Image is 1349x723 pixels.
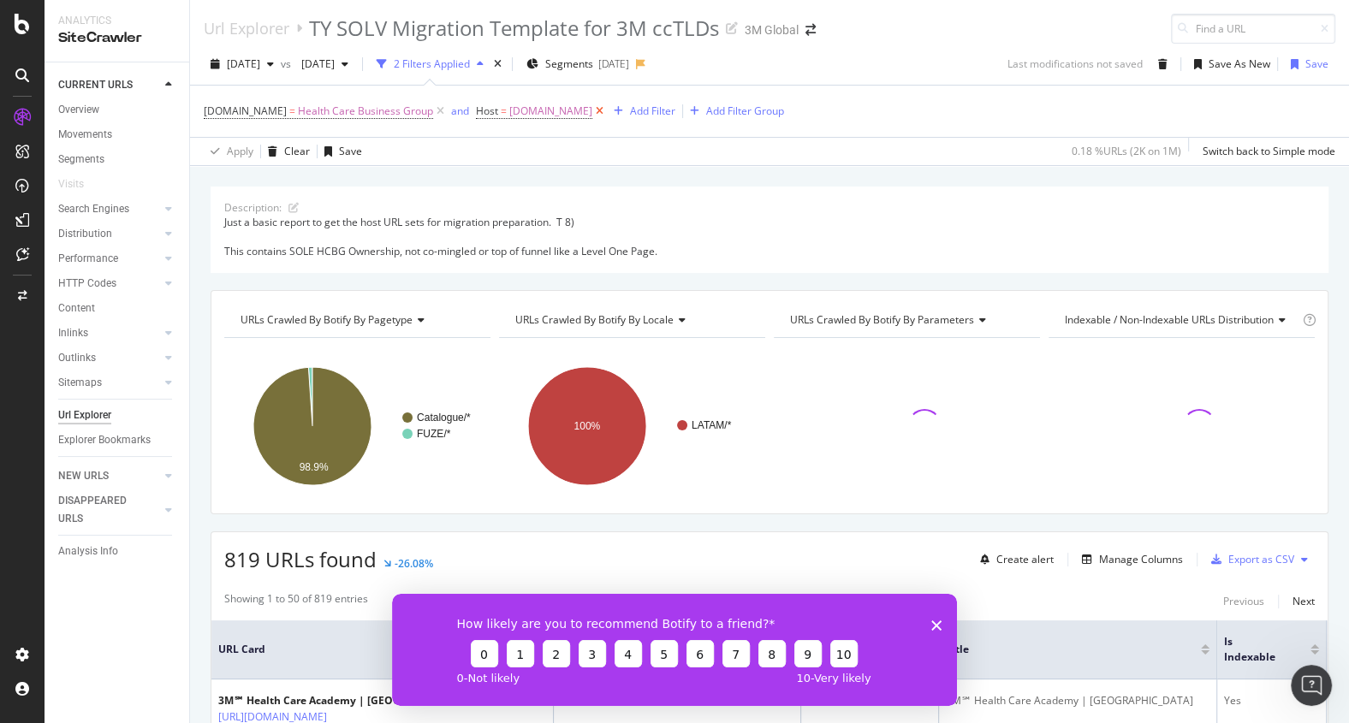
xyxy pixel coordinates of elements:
a: Content [58,299,177,317]
div: Clear [284,144,310,158]
span: Host [476,104,498,118]
a: CURRENT URLS [58,76,160,94]
button: Apply [204,138,253,165]
div: Description: [224,200,282,215]
div: Url Explorer [58,406,111,424]
div: Save [1305,56,1328,71]
span: 2024 Dec. 1st [227,56,260,71]
div: Switch back to Simple mode [1203,144,1335,158]
div: 3M Global [745,21,799,39]
button: 2 Filters Applied [370,50,490,78]
div: SiteCrawler [58,28,175,48]
div: Performance [58,250,118,268]
div: Apply [227,144,253,158]
a: Overview [58,101,177,119]
a: Analysis Info [58,542,177,560]
span: URL Card [218,642,533,657]
button: and [451,103,469,119]
a: HTTP Codes [58,275,160,293]
text: 100% [574,420,601,432]
span: = [289,104,295,118]
div: [DATE] [598,56,629,71]
svg: A chart. [499,352,765,501]
span: Segments [545,56,593,71]
span: vs [281,56,294,71]
input: Find a URL [1171,14,1335,44]
div: Distribution [58,225,112,243]
a: Performance [58,250,160,268]
button: Manage Columns [1075,549,1183,570]
text: LATAM/* [692,419,732,431]
h4: Indexable / Non-Indexable URLs Distribution [1061,306,1299,334]
button: Switch back to Simple mode [1196,138,1335,165]
text: Catalogue/* [417,412,471,424]
iframe: Intercom live chat [1291,665,1332,706]
div: Content [58,299,95,317]
div: 3M℠ Health Care Academy | [GEOGRAPHIC_DATA] [218,693,474,708]
button: Create alert [973,546,1054,573]
div: Create alert [996,552,1054,566]
span: = [501,104,507,118]
text: FUZE/* [417,428,451,440]
a: Visits [58,175,101,193]
span: URLs Crawled By Botify By parameters [790,312,974,327]
div: Explorer Bookmarks [58,431,151,449]
span: Health Care Business Group [298,99,433,123]
a: Outlinks [58,349,160,367]
div: Save As New [1209,56,1270,71]
div: Analysis Info [58,542,118,560]
span: URLs Crawled By Botify By pagetype [241,312,413,327]
div: Outlinks [58,349,96,367]
a: Sitemaps [58,374,160,392]
button: [DATE] [204,50,281,78]
a: Url Explorer [204,19,289,38]
button: Next [1293,591,1315,612]
button: Export as CSV [1204,546,1294,573]
span: 2023 Oct. 15th [294,56,335,71]
a: Segments [58,151,177,169]
div: CURRENT URLS [58,76,133,94]
div: NEW URLS [58,467,109,485]
div: Previous [1223,594,1264,608]
div: Sitemaps [58,374,102,392]
div: Overview [58,101,99,119]
svg: A chart. [224,352,490,501]
h4: URLs Crawled By Botify By pagetype [237,306,475,334]
span: Indexable / Non-Indexable URLs distribution [1065,312,1274,327]
div: TY SOLV Migration Template for 3M ccTLDs [309,14,719,43]
div: arrow-right-arrow-left [805,24,816,36]
h4: URLs Crawled By Botify By locale [512,306,750,334]
button: Save [318,138,362,165]
span: Is Indexable [1224,634,1285,665]
span: 819 URLs found [224,545,377,573]
div: Visits [58,175,84,193]
div: DISAPPEARED URLS [58,492,145,528]
div: and [451,104,469,118]
button: Save [1284,50,1328,78]
div: Movements [58,126,112,144]
div: 0.18 % URLs ( 2K on 1M ) [1072,144,1181,158]
a: Explorer Bookmarks [58,431,177,449]
button: Previous [1223,591,1264,612]
div: Manage Columns [1099,552,1183,566]
button: Segments[DATE] [520,50,636,78]
a: NEW URLS [58,467,160,485]
span: [DOMAIN_NAME] [509,99,592,123]
div: Next [1293,594,1315,608]
div: Add Filter [630,104,675,118]
div: Last modifications not saved [1007,56,1143,71]
a: Url Explorer [58,406,177,424]
a: DISAPPEARED URLS [58,492,160,528]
